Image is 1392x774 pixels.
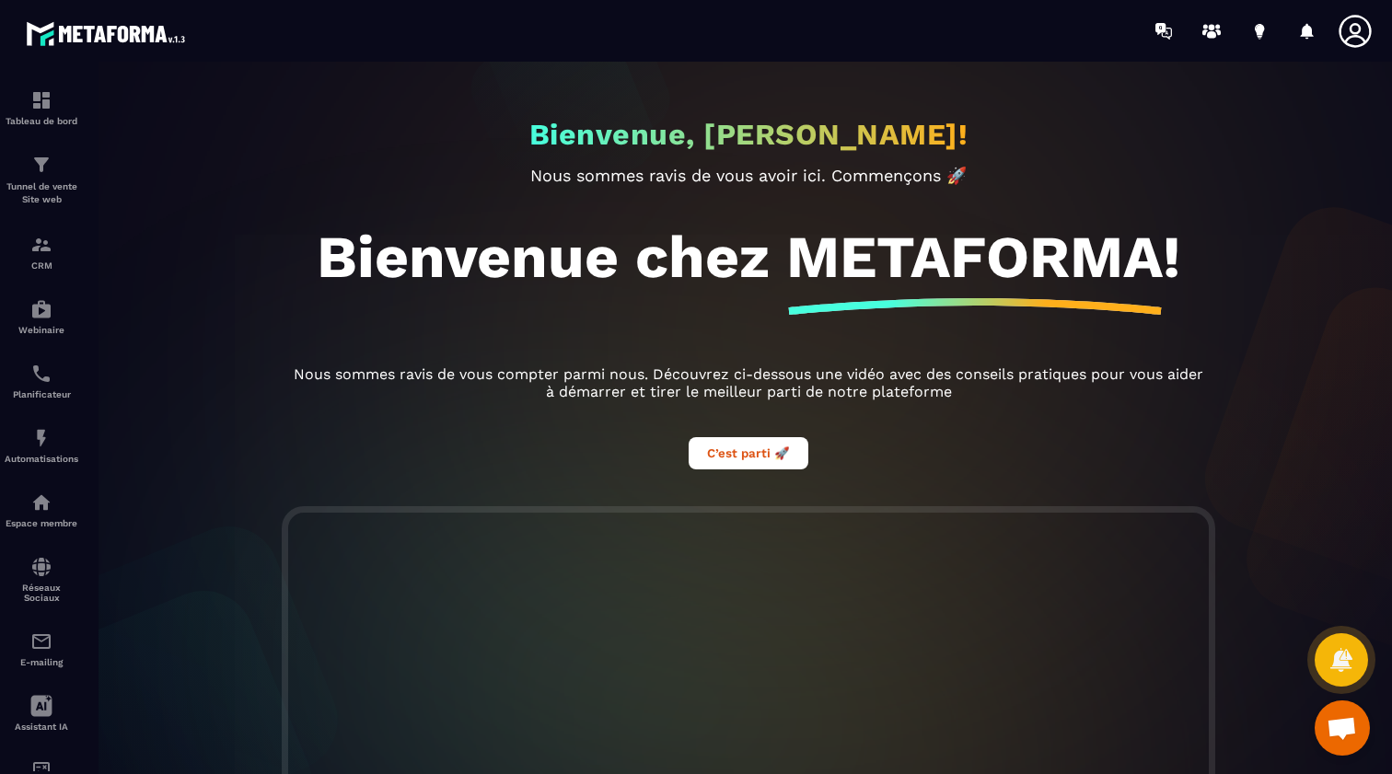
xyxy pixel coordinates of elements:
p: Tunnel de vente Site web [5,180,78,206]
img: scheduler [30,363,52,385]
p: Webinaire [5,325,78,335]
img: social-network [30,556,52,578]
a: formationformationTunnel de vente Site web [5,140,78,220]
p: Assistant IA [5,722,78,732]
p: Réseaux Sociaux [5,583,78,603]
p: Automatisations [5,454,78,464]
img: logo [26,17,191,51]
a: formationformationTableau de bord [5,75,78,140]
a: automationsautomationsEspace membre [5,478,78,542]
h1: Bienvenue chez METAFORMA! [317,222,1180,292]
p: E-mailing [5,657,78,667]
img: email [30,630,52,653]
a: emailemailE-mailing [5,617,78,681]
p: CRM [5,260,78,271]
a: automationsautomationsAutomatisations [5,413,78,478]
p: Espace membre [5,518,78,528]
p: Tableau de bord [5,116,78,126]
div: Ouvrir le chat [1315,700,1370,756]
a: formationformationCRM [5,220,78,284]
a: C’est parti 🚀 [689,444,808,461]
button: C’est parti 🚀 [689,437,808,469]
p: Planificateur [5,389,78,399]
p: Nous sommes ravis de vous compter parmi nous. Découvrez ci-dessous une vidéo avec des conseils pr... [288,365,1209,400]
img: automations [30,491,52,514]
img: automations [30,427,52,449]
img: formation [30,89,52,111]
a: Assistant IA [5,681,78,745]
img: formation [30,154,52,176]
p: Nous sommes ravis de vous avoir ici. Commençons 🚀 [288,166,1209,185]
a: automationsautomationsWebinaire [5,284,78,349]
a: schedulerschedulerPlanificateur [5,349,78,413]
img: automations [30,298,52,320]
a: social-networksocial-networkRéseaux Sociaux [5,542,78,617]
img: formation [30,234,52,256]
h2: Bienvenue, [PERSON_NAME]! [529,117,969,152]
